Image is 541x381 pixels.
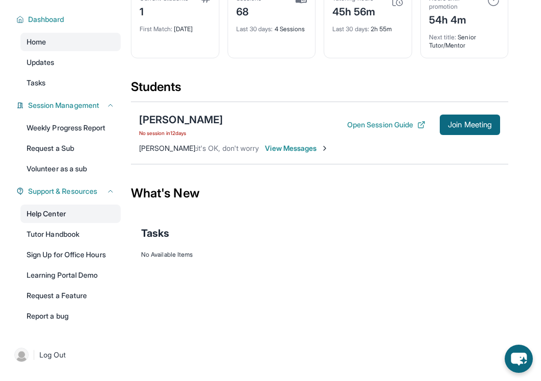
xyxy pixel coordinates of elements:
[429,27,500,50] div: Senior Tutor/Mentor
[20,307,121,325] a: Report a bug
[28,186,97,196] span: Support & Resources
[139,113,223,127] div: [PERSON_NAME]
[28,14,64,25] span: Dashboard
[20,33,121,51] a: Home
[139,144,197,152] span: [PERSON_NAME] :
[197,144,259,152] span: it's OK, don't worry
[39,350,66,360] span: Log Out
[20,205,121,223] a: Help Center
[140,19,211,33] div: [DATE]
[20,266,121,284] a: Learning Portal Demo
[131,79,508,101] div: Students
[236,3,262,19] div: 68
[27,37,46,47] span: Home
[24,14,115,25] button: Dashboard
[236,19,307,33] div: 4 Sessions
[505,345,533,373] button: chat-button
[14,348,29,362] img: user-img
[347,120,425,130] button: Open Session Guide
[20,119,121,137] a: Weekly Progress Report
[20,139,121,158] a: Request a Sub
[141,251,498,259] div: No Available Items
[236,25,273,33] span: Last 30 days :
[28,100,99,110] span: Session Management
[265,143,329,153] span: View Messages
[140,3,188,19] div: 1
[20,286,121,305] a: Request a Feature
[24,186,115,196] button: Support & Resources
[141,226,169,240] span: Tasks
[24,100,115,110] button: Session Management
[429,33,457,41] span: Next title :
[448,122,492,128] span: Join Meeting
[20,225,121,243] a: Tutor Handbook
[332,3,376,19] div: 45h 56m
[140,25,172,33] span: First Match :
[429,11,482,27] div: 54h 4m
[10,344,121,366] a: |Log Out
[139,129,223,137] span: No session in 12 days
[33,349,35,361] span: |
[27,57,55,68] span: Updates
[332,25,369,33] span: Last 30 days :
[20,160,121,178] a: Volunteer as a sub
[321,144,329,152] img: Chevron-Right
[20,245,121,264] a: Sign Up for Office Hours
[20,74,121,92] a: Tasks
[27,78,46,88] span: Tasks
[131,171,508,216] div: What's New
[332,19,403,33] div: 2h 55m
[440,115,500,135] button: Join Meeting
[20,53,121,72] a: Updates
